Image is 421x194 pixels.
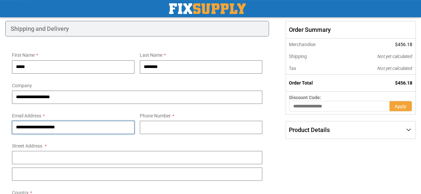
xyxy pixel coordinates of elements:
th: Tax [286,62,343,75]
span: Apply [395,104,406,109]
span: Product Details [289,126,330,133]
span: Not yet calculated [377,54,412,59]
span: First Name [12,52,35,58]
strong: Order Total [289,80,313,86]
span: $456.18 [395,80,412,86]
span: Company [12,83,32,88]
span: Order Summary [286,21,416,39]
span: Shipping [289,54,307,59]
img: Fix Industrial Supply [169,3,246,14]
div: Shipping and Delivery [5,21,269,37]
span: Discount Code: [289,95,321,100]
th: Merchandise [286,38,343,50]
span: Not yet calculated [377,66,412,71]
span: Last Name [140,52,162,58]
span: Email Address [12,113,41,118]
a: store logo [169,3,246,14]
span: Phone Number [140,113,171,118]
span: Street Address [12,143,42,149]
button: Apply [389,101,412,111]
span: $456.18 [395,42,412,47]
